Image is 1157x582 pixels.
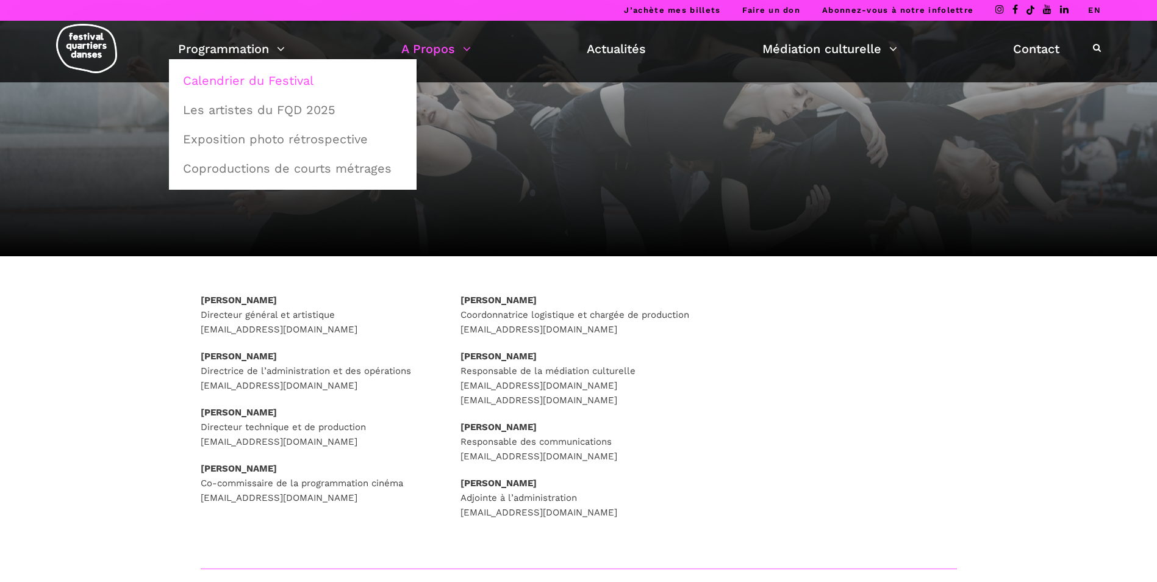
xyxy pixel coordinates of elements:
[460,476,697,520] p: Adjointe à l’administration [EMAIL_ADDRESS][DOMAIN_NAME]
[176,66,410,95] a: Calendrier du Festival
[201,463,277,474] strong: [PERSON_NAME]
[460,422,537,433] strong: [PERSON_NAME]
[460,295,537,306] strong: [PERSON_NAME]
[201,407,277,418] strong: [PERSON_NAME]
[742,5,800,15] a: Faire un don
[762,38,897,59] a: Médiation culturelle
[460,293,697,337] p: Coordonnatrice logistique et chargée de production [EMAIL_ADDRESS][DOMAIN_NAME]
[201,349,437,393] p: Directrice de l’administration et des opérations [EMAIL_ADDRESS][DOMAIN_NAME]
[460,349,697,408] p: Responsable de la médiation culturelle [EMAIL_ADDRESS][DOMAIN_NAME] [EMAIL_ADDRESS][DOMAIN_NAME]
[460,351,537,362] strong: [PERSON_NAME]
[176,96,410,124] a: Les artistes du FQD 2025
[1088,5,1101,15] a: EN
[587,38,646,59] a: Actualités
[176,154,410,182] a: Coproductions de courts métrages
[201,293,437,337] p: Directeur général et artistique [EMAIL_ADDRESS][DOMAIN_NAME]
[201,351,277,362] strong: [PERSON_NAME]
[178,38,285,59] a: Programmation
[56,24,117,73] img: logo-fqd-med
[176,125,410,153] a: Exposition photo rétrospective
[201,139,957,166] h1: Notre équipe
[460,478,537,489] strong: [PERSON_NAME]
[460,420,697,464] p: Responsable des communications [EMAIL_ADDRESS][DOMAIN_NAME]
[1013,38,1059,59] a: Contact
[401,38,471,59] a: A Propos
[201,461,437,505] p: Co-commissaire de la programmation cinéma [EMAIL_ADDRESS][DOMAIN_NAME]
[624,5,720,15] a: J’achète mes billets
[822,5,973,15] a: Abonnez-vous à notre infolettre
[201,295,277,306] strong: [PERSON_NAME]
[201,405,437,449] p: Directeur technique et de production [EMAIL_ADDRESS][DOMAIN_NAME]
